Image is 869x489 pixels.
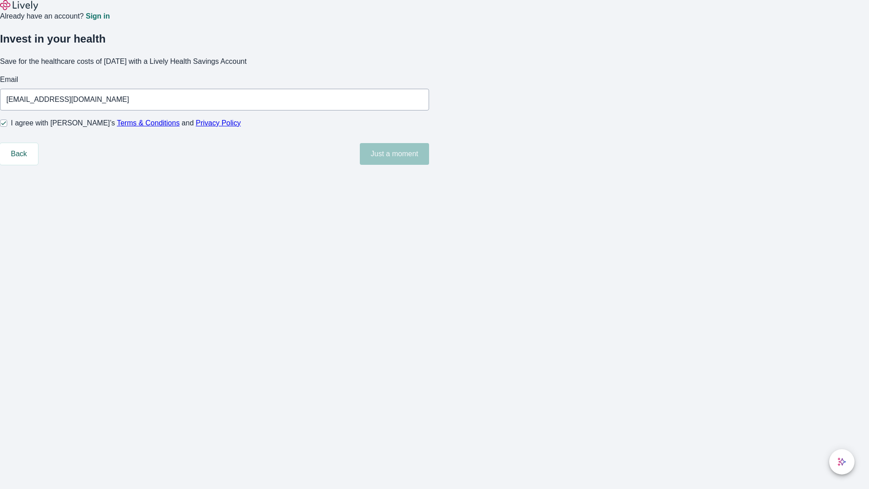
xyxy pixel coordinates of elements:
span: I agree with [PERSON_NAME]’s and [11,118,241,129]
a: Terms & Conditions [117,119,180,127]
a: Privacy Policy [196,119,241,127]
button: chat [829,449,855,475]
a: Sign in [86,13,110,20]
svg: Lively AI Assistant [837,457,846,466]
